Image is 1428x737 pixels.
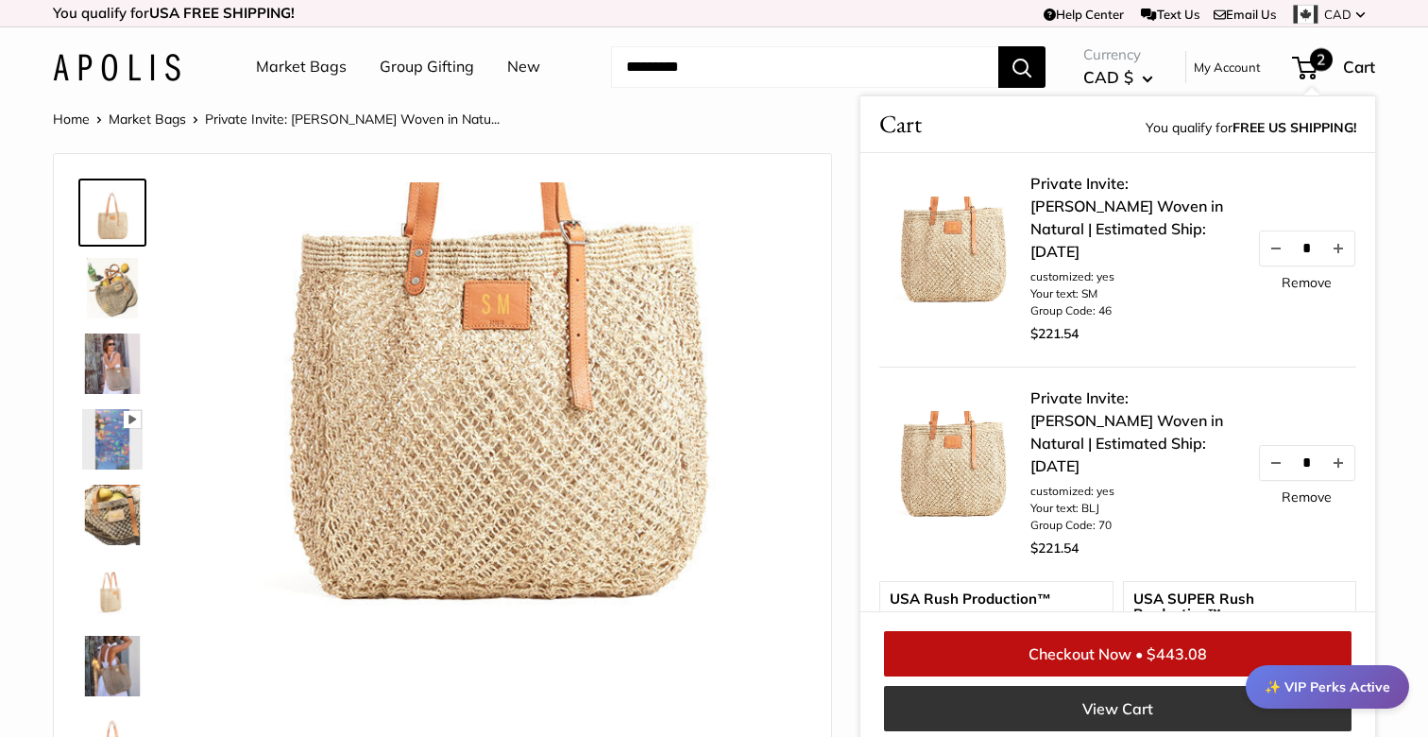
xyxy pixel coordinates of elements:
[78,254,146,322] a: Private Invite: Mercado Woven in Natural | Estimated Ship: Oct. 12th
[78,179,146,247] a: Private Invite: Mercado Woven in Natural | Estimated Ship: Oct. 12th
[82,409,143,470] img: Private Invite: Mercado Woven in Natural | Estimated Ship: Oct. 12th
[82,334,143,394] img: Private Invite: Mercado Woven in Natural | Estimated Ship: Oct. 12th
[1343,57,1375,77] span: Cart
[82,258,143,318] img: Private Invite: Mercado Woven in Natural | Estimated Ship: Oct. 12th
[1282,276,1332,289] a: Remove
[1260,231,1292,266] button: Decrease quantity by 1
[82,560,143,621] img: Private Invite: Mercado Woven in Natural | Estimated Ship: Oct. 12th
[884,686,1351,731] a: View Cart
[1292,240,1322,256] input: Quantity
[507,53,540,81] a: New
[1083,67,1133,87] span: CAD $
[78,632,146,700] a: Private Invite: Mercado Woven in Natural | Estimated Ship: Oct. 12th
[205,111,500,128] span: Private Invite: [PERSON_NAME] Woven in Natu...
[149,4,295,22] strong: USA FREE SHIPPING!
[82,485,143,545] img: Private Invite: Mercado Woven in Natural | Estimated Ship: Oct. 12th
[1146,115,1356,143] span: You qualify for
[1030,285,1238,302] li: Your text: SM
[998,46,1045,88] button: Search
[53,54,180,81] img: Apolis
[1044,7,1124,22] a: Help Center
[1030,483,1238,500] li: customized: yes
[1194,56,1261,78] a: My Account
[78,481,146,549] a: Private Invite: Mercado Woven in Natural | Estimated Ship: Oct. 12th
[82,636,143,696] img: Private Invite: Mercado Woven in Natural | Estimated Ship: Oct. 12th
[1083,42,1153,68] span: Currency
[1030,386,1238,477] a: Private Invite: [PERSON_NAME] Woven in Natural | Estimated Ship: [DATE]
[1232,119,1356,136] strong: FREE US SHIPPING!
[1260,446,1292,480] button: Decrease quantity by 1
[611,46,998,88] input: Search...
[78,557,146,625] a: Private Invite: Mercado Woven in Natural | Estimated Ship: Oct. 12th
[1322,446,1354,480] button: Increase quantity by 1
[1310,48,1333,71] span: 2
[1294,52,1375,82] a: 2 Cart
[1324,7,1351,22] span: CAD
[82,182,143,243] img: Private Invite: Mercado Woven in Natural | Estimated Ship: Oct. 12th
[1133,591,1347,622] span: USA SUPER Rush Production™
[1083,62,1153,93] button: CAD $
[1282,490,1332,504] a: Remove
[78,330,146,398] a: Private Invite: Mercado Woven in Natural | Estimated Ship: Oct. 12th
[256,53,347,81] a: Market Bags
[1030,325,1079,342] span: $221.54
[1292,454,1322,471] input: Quantity
[78,405,146,473] a: Private Invite: Mercado Woven in Natural | Estimated Ship: Oct. 12th
[1030,517,1238,534] li: Group Code: 70
[879,106,922,143] span: Cart
[1322,231,1354,266] button: Increase quantity by 1
[1030,302,1238,319] li: Group Code: 46
[53,107,500,131] nav: Breadcrumb
[109,111,186,128] a: Market Bags
[1030,268,1238,285] li: customized: yes
[1141,7,1198,22] a: Text Us
[890,591,1103,607] span: USA Rush Production™
[884,631,1351,677] a: Checkout Now • $443.08
[53,111,90,128] a: Home
[380,53,474,81] a: Group Gifting
[1030,500,1238,517] li: Your text: BLJ
[1214,7,1276,22] a: Email Us
[1030,540,1079,557] span: $221.54
[1246,665,1409,709] div: ✨ VIP Perks Active
[1030,172,1238,263] a: Private Invite: [PERSON_NAME] Woven in Natural | Estimated Ship: [DATE]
